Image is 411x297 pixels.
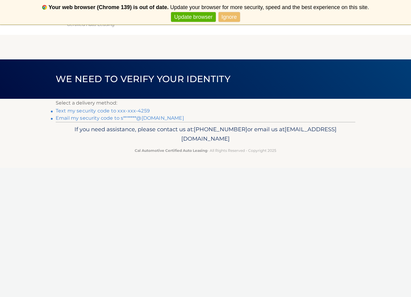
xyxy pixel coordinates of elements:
[60,125,351,144] p: If you need assistance, please contact us at: or email us at
[56,108,150,114] a: Text my security code to xxx-xxx-4259
[171,12,215,22] a: Update browser
[56,99,355,107] p: Select a delivery method:
[194,126,247,133] span: [PHONE_NUMBER]
[219,12,240,22] a: Ignore
[56,73,230,85] span: We need to verify your identity
[170,4,369,10] span: Update your browser for more security, speed and the best experience on this site.
[135,148,207,153] strong: Cal Automotive Certified Auto Leasing
[56,115,184,121] a: Email my security code to s*******@[DOMAIN_NAME]
[60,147,351,154] p: - All Rights Reserved - Copyright 2025
[49,4,169,10] b: Your web browser (Chrome 139) is out of date.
